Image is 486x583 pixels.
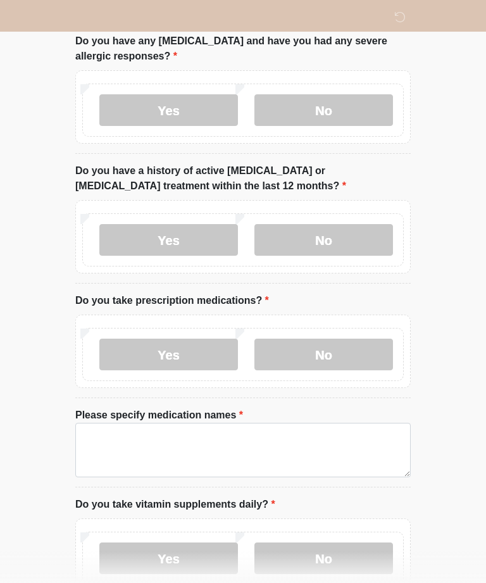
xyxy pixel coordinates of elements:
[254,542,393,574] label: No
[75,34,411,64] label: Do you have any [MEDICAL_DATA] and have you had any severe allergic responses?
[99,94,238,126] label: Yes
[99,224,238,256] label: Yes
[254,94,393,126] label: No
[75,497,275,512] label: Do you take vitamin supplements daily?
[75,408,243,423] label: Please specify medication names
[254,224,393,256] label: No
[75,293,269,308] label: Do you take prescription medications?
[75,163,411,194] label: Do you have a history of active [MEDICAL_DATA] or [MEDICAL_DATA] treatment within the last 12 mon...
[99,542,238,574] label: Yes
[254,339,393,370] label: No
[99,339,238,370] label: Yes
[63,9,79,25] img: Sm Skin La Laser Logo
